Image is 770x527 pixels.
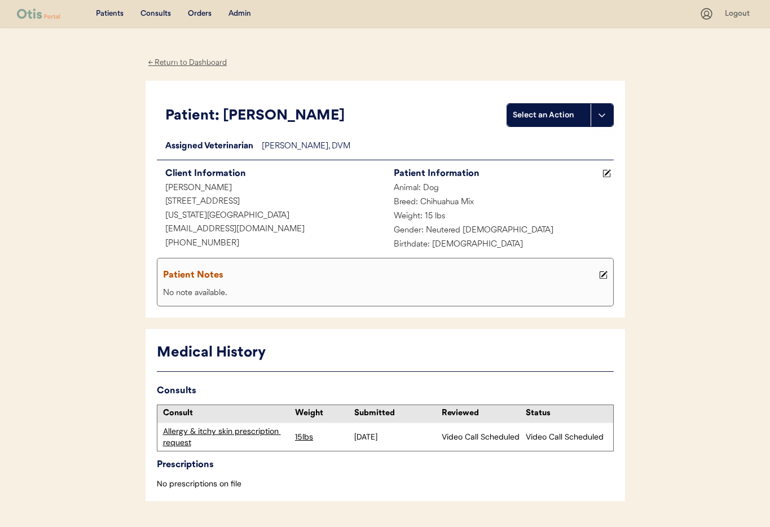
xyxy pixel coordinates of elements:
div: Medical History [157,342,614,364]
div: Reviewed [442,408,523,419]
div: Allergy & itchy skin prescription request [163,426,290,448]
div: Assigned Veterinarian [157,140,262,154]
div: Submitted [354,408,436,419]
div: Client Information [165,166,385,182]
div: [EMAIL_ADDRESS][DOMAIN_NAME] [157,223,385,237]
div: Prescriptions [157,457,614,473]
div: [PERSON_NAME] [157,182,385,196]
div: [STREET_ADDRESS] [157,195,385,209]
div: Consult [163,408,290,419]
div: [US_STATE][GEOGRAPHIC_DATA] [157,209,385,223]
div: Select an Action [513,109,585,121]
div: Patient Notes [163,267,596,283]
div: Patients [96,8,124,20]
div: Weight: 15 lbs [385,210,614,224]
div: Weight [295,408,351,419]
div: ← Return to Dashboard [146,56,230,69]
div: 15lbs [295,432,351,443]
div: Animal: Dog [385,182,614,196]
div: [PHONE_NUMBER] [157,237,385,251]
div: Breed: Chihuahua Mix [385,196,614,210]
div: No note available. [160,287,610,301]
div: Consults [157,383,614,399]
div: Patient Information [394,166,600,182]
div: Video Call Scheduled [442,432,523,443]
div: Birthdate: [DEMOGRAPHIC_DATA] [385,238,614,252]
div: Video Call Scheduled [526,432,608,443]
div: Gender: Neutered [DEMOGRAPHIC_DATA] [385,224,614,238]
div: Consults [140,8,171,20]
div: Status [526,408,608,419]
div: Logout [725,8,753,20]
div: Patient: [PERSON_NAME] [165,106,507,127]
div: Orders [188,8,212,20]
div: [PERSON_NAME], DVM [262,140,614,154]
div: No prescriptions on file [157,478,614,490]
div: Admin [228,8,251,20]
div: [DATE] [354,432,436,443]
